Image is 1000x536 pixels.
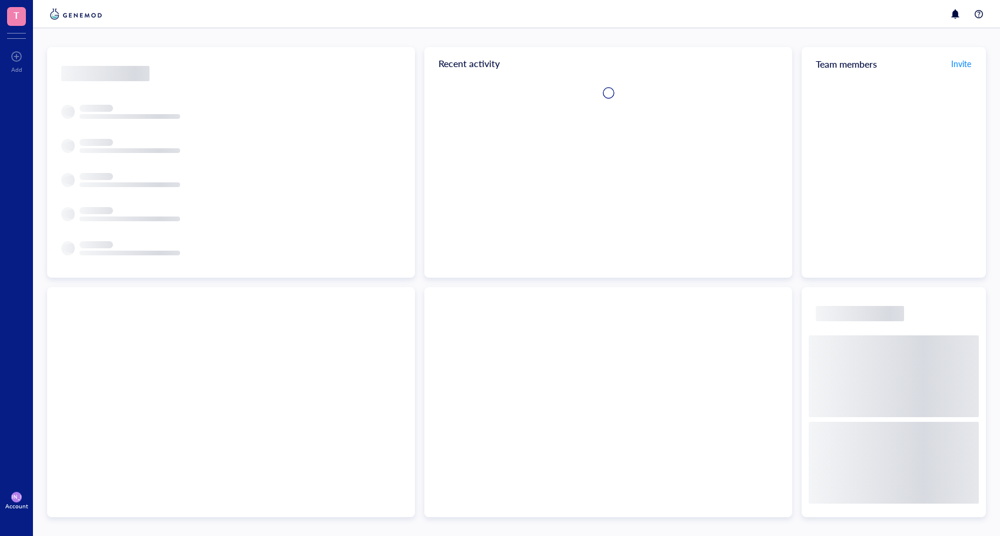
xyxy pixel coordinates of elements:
span: Invite [951,58,971,69]
div: Recent activity [424,47,792,80]
button: Invite [951,54,972,73]
div: Team members [802,47,986,80]
img: genemod-logo [47,7,105,21]
div: Add [11,66,22,73]
div: Account [5,502,28,510]
span: T [14,8,19,22]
